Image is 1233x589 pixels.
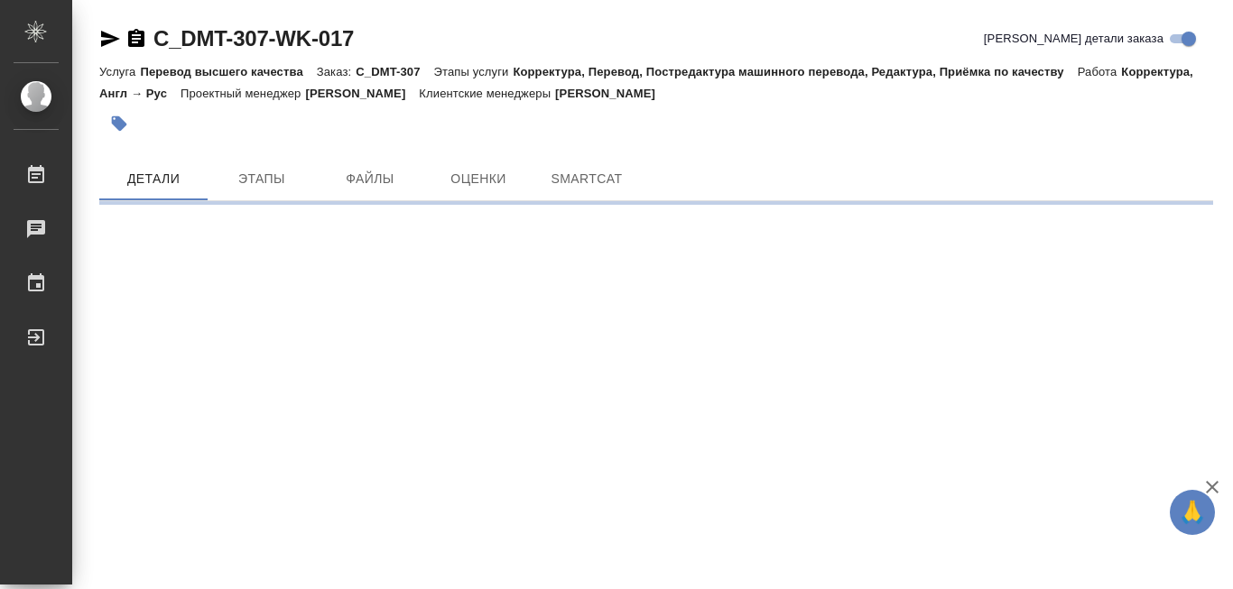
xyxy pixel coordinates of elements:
a: C_DMT-307-WK-017 [153,26,354,51]
button: 🙏 [1170,490,1215,535]
p: Этапы услуги [434,65,514,78]
p: [PERSON_NAME] [305,87,419,100]
button: Добавить тэг [99,104,139,143]
p: Работа [1078,65,1122,78]
span: Детали [110,168,197,190]
span: [PERSON_NAME] детали заказа [984,30,1163,48]
p: C_DMT-307 [356,65,433,78]
p: Проектный менеджер [181,87,305,100]
span: Файлы [327,168,413,190]
button: Скопировать ссылку [125,28,147,50]
span: 🙏 [1177,493,1208,531]
p: Клиентские менеджеры [419,87,555,100]
p: Заказ: [317,65,356,78]
p: Услуга [99,65,140,78]
p: Перевод высшего качества [140,65,316,78]
span: Этапы [218,168,305,190]
button: Скопировать ссылку для ЯМессенджера [99,28,121,50]
span: Оценки [435,168,522,190]
span: SmartCat [543,168,630,190]
p: Корректура, Перевод, Постредактура машинного перевода, Редактура, Приёмка по качеству [513,65,1077,78]
p: [PERSON_NAME] [555,87,669,100]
